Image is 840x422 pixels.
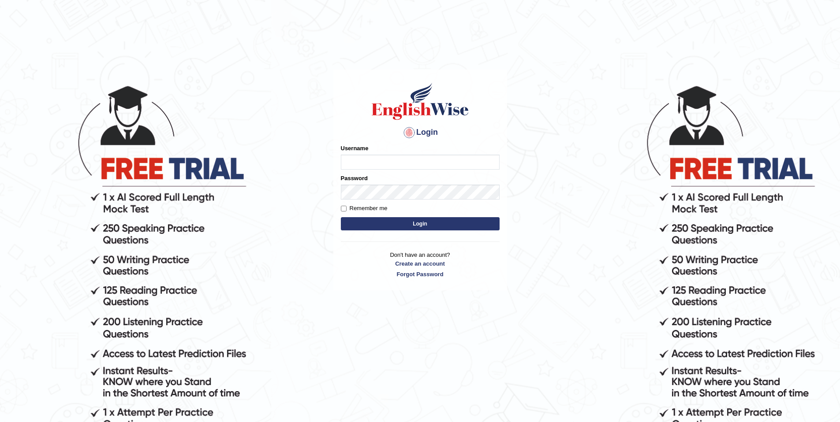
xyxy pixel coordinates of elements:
[341,251,500,278] p: Don't have an account?
[341,217,500,230] button: Login
[341,206,347,211] input: Remember me
[341,270,500,278] a: Forgot Password
[341,259,500,268] a: Create an account
[341,126,500,140] h4: Login
[341,204,388,213] label: Remember me
[370,81,470,121] img: Logo of English Wise sign in for intelligent practice with AI
[341,144,369,152] label: Username
[341,174,368,182] label: Password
